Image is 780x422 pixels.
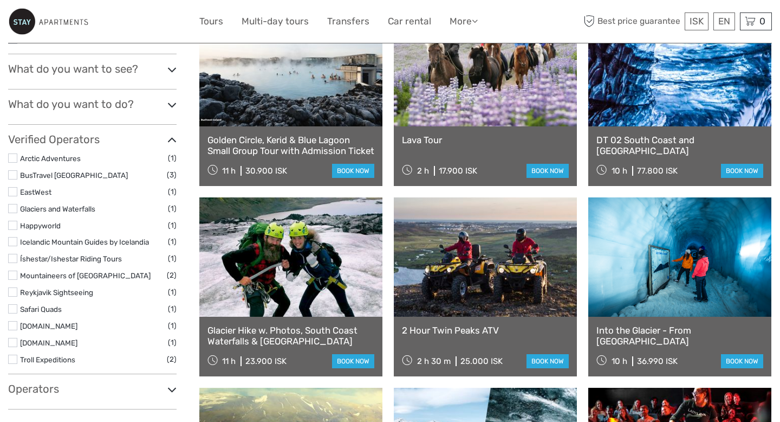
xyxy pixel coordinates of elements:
span: Best price guarantee [581,12,682,30]
a: Tours [199,14,223,29]
span: 11 h [222,356,236,366]
a: Mountaineers of [GEOGRAPHIC_DATA] [20,271,151,280]
a: Into the Glacier - From [GEOGRAPHIC_DATA] [596,325,763,347]
a: 2 Hour Twin Peaks ATV [402,325,569,336]
div: 17.900 ISK [439,166,477,176]
span: (1) [168,319,177,332]
a: book now [332,164,374,178]
a: EastWest [20,188,51,196]
a: Golden Circle, Kerid & Blue Lagoon Small Group Tour with Admission Ticket [207,135,374,157]
a: BusTravel [GEOGRAPHIC_DATA] [20,171,128,180]
span: 10 h [612,166,627,176]
span: (1) [168,336,177,349]
h3: Verified Operators [8,133,177,146]
span: ISK [690,16,704,27]
a: Transfers [327,14,369,29]
a: Troll Expeditions [20,355,75,364]
span: (1) [168,303,177,315]
a: [DOMAIN_NAME] [20,338,77,347]
span: (2) [167,269,177,282]
div: 23.900 ISK [245,356,287,366]
a: Íshestar/Ishestar Riding Tours [20,254,122,263]
a: book now [721,354,763,368]
a: DT 02 South Coast and [GEOGRAPHIC_DATA] [596,135,763,157]
a: Self-Drive [20,35,54,44]
span: 11 h [222,166,236,176]
a: Arctic Adventures [20,154,81,163]
a: book now [332,354,374,368]
span: 2 h [417,166,429,176]
span: (1) [168,286,177,298]
a: Safari Quads [20,305,62,314]
span: (3) [167,169,177,181]
a: Car rental [388,14,431,29]
h3: What do you want to do? [8,98,177,111]
a: book now [526,164,569,178]
span: (1) [168,186,177,198]
a: Glaciers and Waterfalls [20,204,95,213]
a: More [450,14,478,29]
a: Glacier Hike w. Photos, South Coast Waterfalls & [GEOGRAPHIC_DATA] [207,325,374,347]
span: (1) [168,219,177,232]
span: (1) [168,202,177,215]
h3: What do you want to see? [8,62,177,75]
img: 800-9c0884f7-accb-45f0-bb87-38317b02daef_logo_small.jpg [8,8,88,35]
span: 0 [758,16,767,27]
a: Happyworld [20,221,61,230]
a: book now [721,164,763,178]
span: 10 h [612,356,627,366]
a: Lava Tour [402,135,569,145]
span: (1) [168,252,177,265]
a: book now [526,354,569,368]
div: EN [713,12,735,30]
div: 25.000 ISK [460,356,503,366]
a: Icelandic Mountain Guides by Icelandia [20,238,149,246]
div: 36.990 ISK [637,356,678,366]
span: 2 h 30 m [417,356,451,366]
h3: Operators [8,382,177,395]
span: (2) [167,353,177,366]
a: Multi-day tours [242,14,309,29]
div: 30.900 ISK [245,166,287,176]
a: Reykjavik Sightseeing [20,288,93,297]
div: 77.800 ISK [637,166,678,176]
span: (1) [168,152,177,164]
a: [DOMAIN_NAME] [20,322,77,330]
span: (1) [168,235,177,248]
